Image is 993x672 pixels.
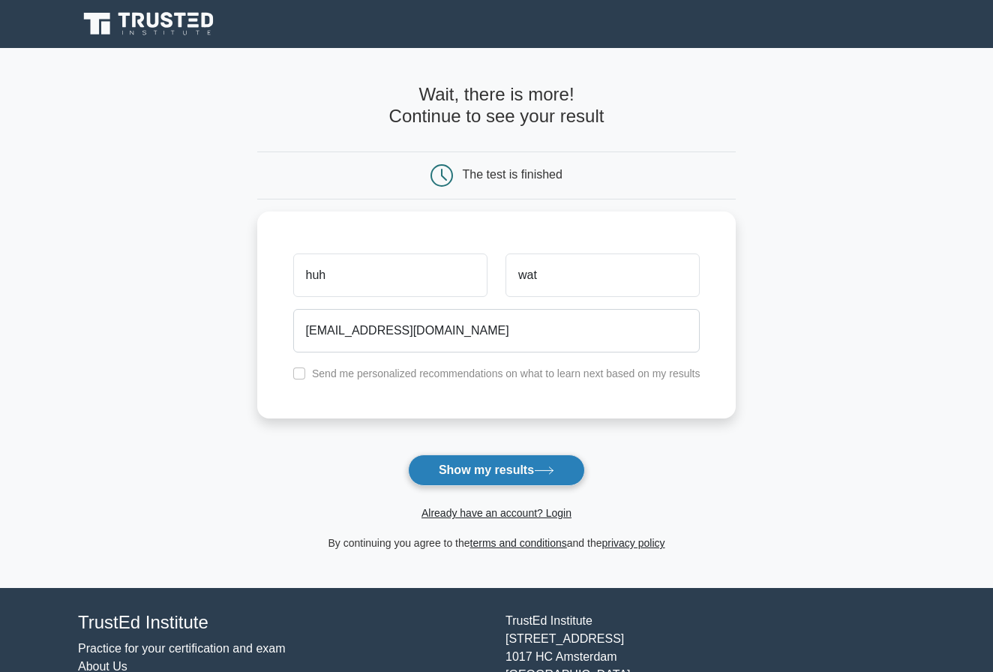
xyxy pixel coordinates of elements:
input: First name [293,253,487,297]
label: Send me personalized recommendations on what to learn next based on my results [312,367,700,379]
a: Already have an account? Login [421,507,571,519]
h4: TrustEd Institute [78,612,487,634]
a: privacy policy [602,537,665,549]
a: terms and conditions [470,537,567,549]
input: Last name [505,253,700,297]
div: The test is finished [463,168,562,181]
a: Practice for your certification and exam [78,642,286,655]
h4: Wait, there is more! Continue to see your result [257,84,736,127]
button: Show my results [408,454,585,486]
input: Email [293,309,700,352]
div: By continuing you agree to the and the [248,534,745,552]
